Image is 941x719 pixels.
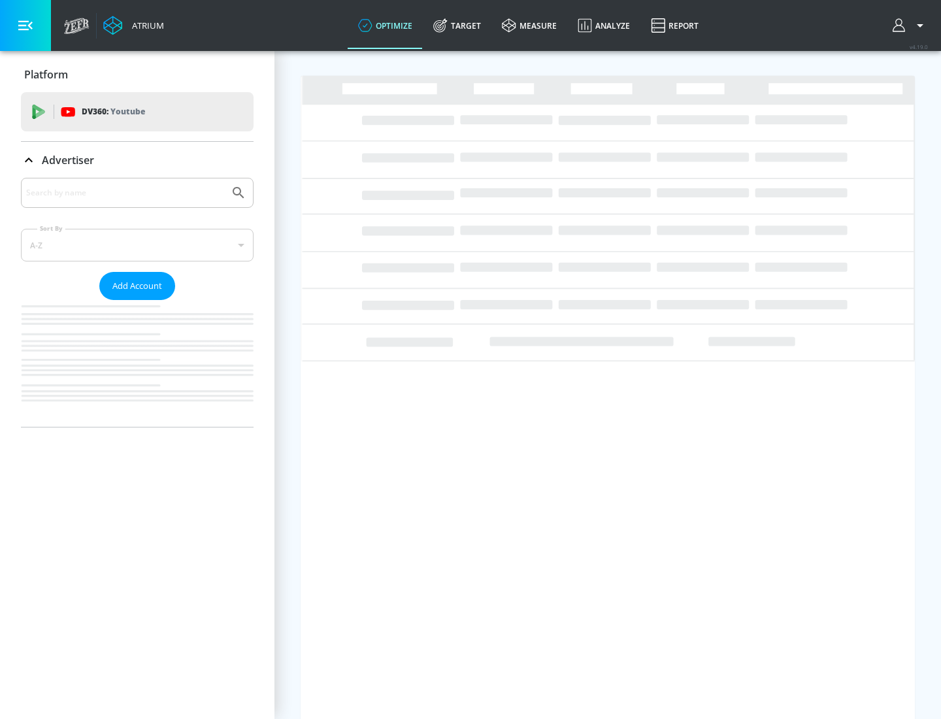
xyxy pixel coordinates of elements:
a: measure [491,2,567,49]
div: Advertiser [21,178,254,427]
div: A-Z [21,229,254,261]
p: DV360: [82,105,145,119]
button: Add Account [99,272,175,300]
a: optimize [348,2,423,49]
div: Platform [21,56,254,93]
a: Report [640,2,709,49]
p: Platform [24,67,68,82]
label: Sort By [37,224,65,233]
div: DV360: Youtube [21,92,254,131]
p: Youtube [110,105,145,118]
a: Atrium [103,16,164,35]
a: Target [423,2,491,49]
span: Add Account [112,278,162,293]
a: Analyze [567,2,640,49]
div: Advertiser [21,142,254,178]
div: Atrium [127,20,164,31]
span: v 4.19.0 [910,43,928,50]
p: Advertiser [42,153,94,167]
nav: list of Advertiser [21,300,254,427]
input: Search by name [26,184,224,201]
